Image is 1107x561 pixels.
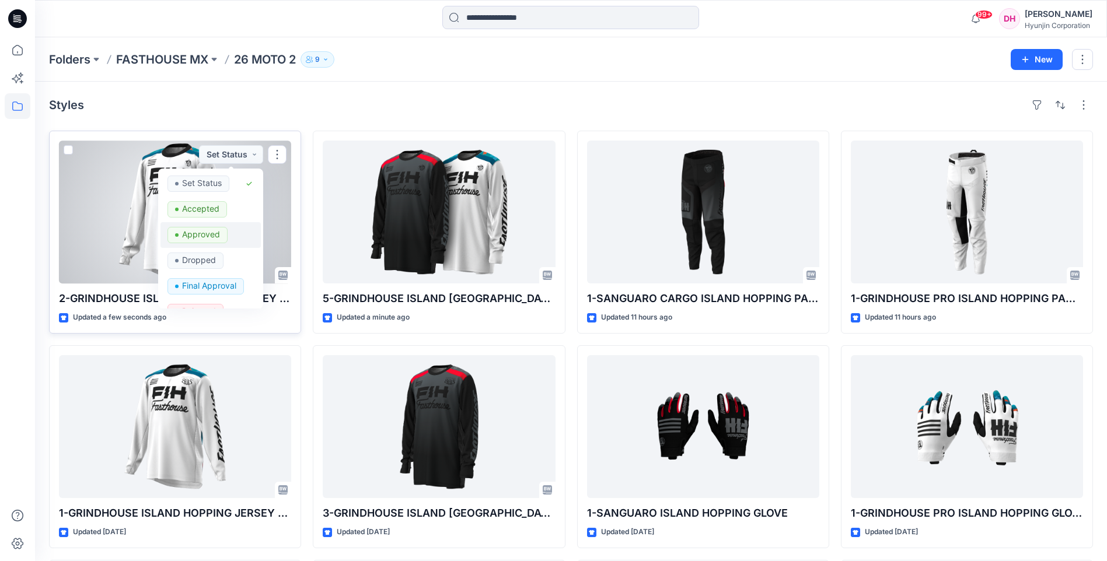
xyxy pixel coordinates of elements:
[73,526,126,538] p: Updated [DATE]
[323,290,555,307] p: 5-GRINDHOUSE ISLAND [GEOGRAPHIC_DATA]
[234,51,296,68] p: 26 MOTO 2
[73,311,166,324] p: Updated a few seconds ago
[323,141,555,283] a: 5-GRINDHOUSE ISLAND HOPPING JERSEY
[865,311,936,324] p: Updated 11 hours ago
[323,355,555,498] a: 3-GRINDHOUSE ISLAND HOPPING JERSEY
[323,505,555,521] p: 3-GRINDHOUSE ISLAND [GEOGRAPHIC_DATA]
[301,51,334,68] button: 9
[182,227,220,242] p: Approved
[182,278,236,293] p: Final Approval
[1011,49,1063,70] button: New
[1025,7,1092,21] div: [PERSON_NAME]
[182,201,219,216] p: Accepted
[851,355,1083,498] a: 1-GRINDHOUSE PRO ISLAND HOPPING GLOVE YOUTH
[851,505,1083,521] p: 1-GRINDHOUSE PRO ISLAND HOPPING GLOVE YOUTH
[337,311,410,324] p: Updated a minute ago
[587,355,819,498] a: 1-SANGUARO ISLAND HOPPING GLOVE
[601,311,672,324] p: Updated 11 hours ago
[182,176,222,191] p: Set Status
[865,526,918,538] p: Updated [DATE]
[1025,21,1092,30] div: Hyunjin Corporation
[49,98,84,112] h4: Styles
[337,526,390,538] p: Updated [DATE]
[59,355,291,498] a: 1-GRINDHOUSE ISLAND HOPPING JERSEY YOUTH
[49,51,90,68] a: Folders
[975,10,993,19] span: 99+
[59,141,291,283] a: 2-GRINDHOUSE ISLAND HOPPING JERSEY YOUTH
[59,290,291,307] p: 2-GRINDHOUSE ISLAND HOPPING JERSEY YOUTH
[116,51,208,68] a: FASTHOUSE MX
[601,526,654,538] p: Updated [DATE]
[851,141,1083,283] a: 1-GRINDHOUSE PRO ISLAND HOPPING PANTS YOUTH
[315,53,320,66] p: 9
[999,8,1020,29] div: DH
[851,290,1083,307] p: 1-GRINDHOUSE PRO ISLAND HOPPING PANTS YOUTH
[587,505,819,521] p: 1-SANGUARO ISLAND HOPPING GLOVE
[59,505,291,521] p: 1-GRINDHOUSE ISLAND HOPPING JERSEY YOUTH
[182,253,216,268] p: Dropped
[587,290,819,307] p: 1-SANGUARO CARGO ISLAND HOPPING PANTS - BLACK SUB
[182,304,216,319] p: Rejected
[587,141,819,283] a: 1-SANGUARO CARGO ISLAND HOPPING PANTS - BLACK SUB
